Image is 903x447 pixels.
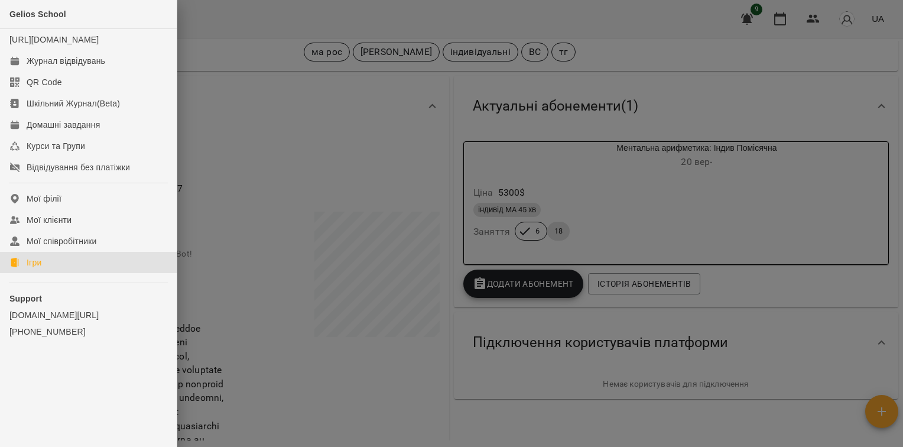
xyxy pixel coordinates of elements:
[27,140,85,152] div: Курси та Групи
[27,214,72,226] div: Мої клієнти
[27,98,120,109] div: Шкільний Журнал(Beta)
[27,161,130,173] div: Відвідування без платіжки
[9,326,167,338] a: [PHONE_NUMBER]
[27,119,100,131] div: Домашні завдання
[27,193,61,205] div: Мої філії
[27,55,105,67] div: Журнал відвідувань
[9,293,167,305] p: Support
[9,35,99,44] a: [URL][DOMAIN_NAME]
[9,309,167,321] a: [DOMAIN_NAME][URL]
[27,235,97,247] div: Мої співробітники
[27,76,62,88] div: QR Code
[9,9,66,19] span: Gelios School
[27,257,41,268] div: Ігри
